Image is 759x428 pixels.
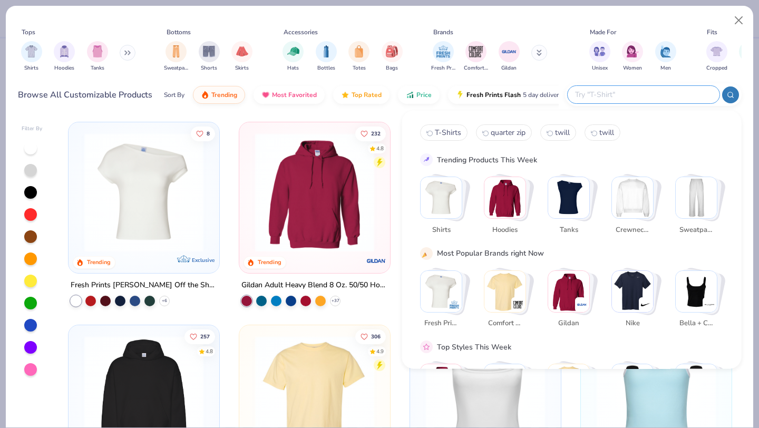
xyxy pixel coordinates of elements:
[164,64,188,72] span: Sweatpants
[679,225,713,235] span: Sweatpants
[623,64,642,72] span: Women
[207,131,210,136] span: 8
[287,64,299,72] span: Hats
[191,126,216,141] button: Like
[551,318,586,329] span: Gildan
[54,64,74,72] span: Hoodies
[203,45,215,57] img: Shorts Image
[421,364,462,405] img: Classic
[548,177,589,218] img: Tanks
[424,318,458,329] span: Fresh Prints
[548,270,589,312] img: Gildan
[416,91,432,99] span: Price
[283,41,304,72] div: filter for Hats
[201,64,217,72] span: Shorts
[167,27,191,37] div: Bottoms
[199,41,220,72] div: filter for Shorts
[675,177,724,239] button: Stack Card Button Sweatpants
[611,364,660,426] button: Stack Card Button Outdoorsy
[499,41,520,72] div: filter for Gildan
[272,91,317,99] span: Most Favorited
[235,64,249,72] span: Skirts
[382,41,403,72] button: filter button
[71,279,217,292] div: Fresh Prints [PERSON_NAME] Off the Shoulder Top
[640,299,651,309] img: Nike
[386,45,397,57] img: Bags Image
[91,64,104,72] span: Tanks
[484,177,532,239] button: Stack Card Button Hoodies
[22,125,43,133] div: Filter By
[376,144,384,152] div: 4.8
[398,86,440,104] button: Price
[87,41,108,72] button: filter button
[622,41,643,72] div: filter for Women
[192,257,215,264] span: Exclusive
[551,225,586,235] span: Tanks
[448,86,570,104] button: Fresh Prints Flash5 day delivery
[540,124,576,141] button: twill2
[435,44,451,60] img: Fresh Prints Image
[170,45,182,57] img: Sweatpants Image
[711,45,723,57] img: Cropped Image
[484,364,532,426] button: Stack Card Button Sportswear
[675,270,724,333] button: Stack Card Button Bella + Canvas
[254,86,325,104] button: Most Favorited
[488,318,522,329] span: Comfort Colors
[424,225,458,235] span: Shirts
[87,41,108,72] div: filter for Tanks
[250,133,379,252] img: 01756b78-01f6-4cc6-8d8a-3c30c1a0c8ac
[422,248,431,258] img: party_popper.gif
[592,64,608,72] span: Unisex
[316,41,337,72] button: filter button
[206,347,213,355] div: 4.8
[548,177,596,239] button: Stack Card Button Tanks
[366,250,387,271] img: Gildan logo
[164,41,188,72] div: filter for Sweatpants
[501,64,517,72] span: Gildan
[21,41,42,72] button: filter button
[615,318,649,329] span: Nike
[21,41,42,72] div: filter for Shirts
[464,41,488,72] button: filter button
[18,89,152,101] div: Browse All Customizable Products
[261,91,270,99] img: most_fav.gif
[371,131,381,136] span: 232
[59,45,70,57] img: Hoodies Image
[435,128,461,138] span: T-Shirts
[287,45,299,57] img: Hats Image
[590,27,616,37] div: Made For
[655,41,676,72] div: filter for Men
[193,86,245,104] button: Trending
[622,41,643,72] button: filter button
[660,64,671,72] span: Men
[655,41,676,72] button: filter button
[484,364,526,405] img: Sportswear
[676,177,717,218] img: Sweatpants
[706,64,727,72] span: Cropped
[676,270,717,312] img: Bella + Canvas
[348,41,369,72] button: filter button
[421,270,462,312] img: Fresh Prints
[466,91,521,99] span: Fresh Prints Flash
[241,279,388,292] div: Gildan Adult Heavy Blend 8 Oz. 50/50 Hooded Sweatshirt
[211,91,237,99] span: Trending
[437,154,537,165] div: Trending Products This Week
[162,298,167,304] span: + 6
[589,41,610,72] div: filter for Unisex
[499,41,520,72] button: filter button
[54,41,75,72] button: filter button
[236,45,248,57] img: Skirts Image
[92,45,103,57] img: Tanks Image
[706,41,727,72] button: filter button
[164,90,184,100] div: Sort By
[464,41,488,72] div: filter for Comfort Colors
[164,41,188,72] button: filter button
[420,364,469,426] button: Stack Card Button Classic
[555,128,570,138] span: twill
[371,334,381,339] span: 306
[316,41,337,72] div: filter for Bottles
[201,91,209,99] img: trending.gif
[449,299,460,309] img: Fresh Prints
[484,177,526,218] img: Hoodies
[352,91,382,99] span: Top Rated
